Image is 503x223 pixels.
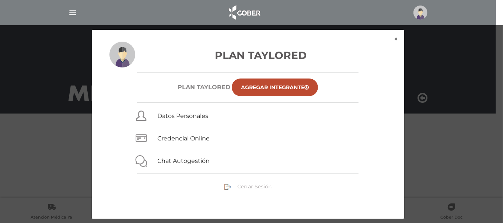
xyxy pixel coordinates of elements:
h3: Plan Taylored [109,48,387,63]
img: sign-out.png [224,183,231,191]
img: logo_cober_home-white.png [225,4,263,21]
a: Credencial Online [158,135,210,142]
a: Agregar Integrante [232,79,318,96]
button: × [388,30,404,48]
img: profile-placeholder.svg [109,42,135,67]
a: Chat Autogestión [158,157,210,164]
img: Cober_menu-lines-white.svg [68,8,77,17]
h6: Plan TAYLORED [178,84,230,91]
a: Cerrar Sesión [224,183,272,189]
img: profile-placeholder.svg [413,6,427,20]
span: Cerrar Sesión [237,183,272,190]
a: Datos Personales [158,112,209,119]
